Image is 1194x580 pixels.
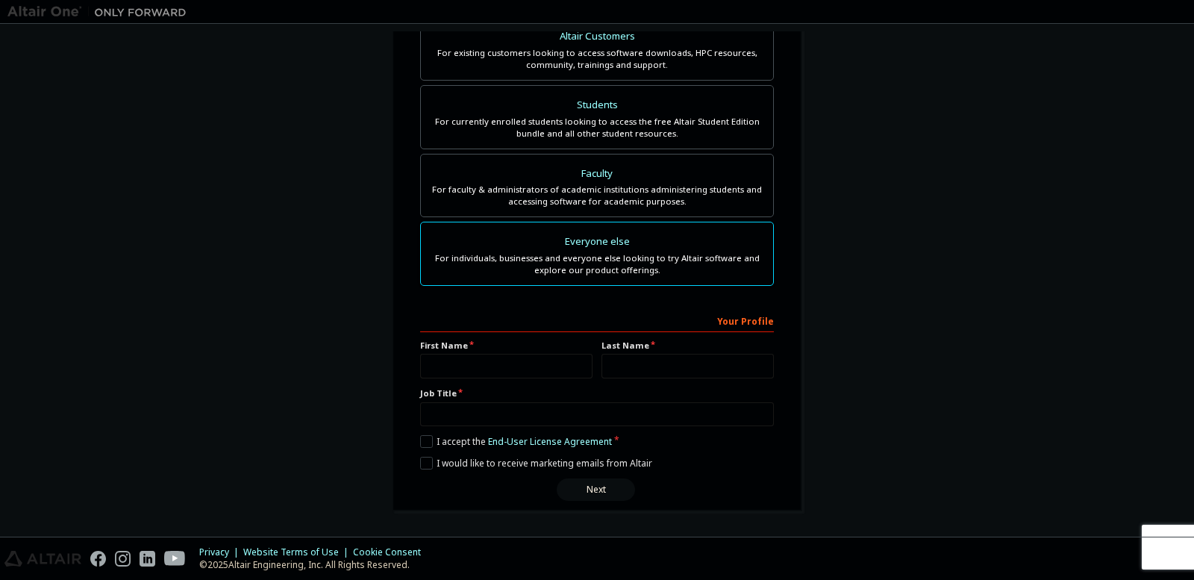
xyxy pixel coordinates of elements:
[430,184,764,208] div: For faculty & administrators of academic institutions administering students and accessing softwa...
[430,116,764,140] div: For currently enrolled students looking to access the free Altair Student Edition bundle and all ...
[420,340,593,352] label: First Name
[430,47,764,71] div: For existing customers looking to access software downloads, HPC resources, community, trainings ...
[353,546,430,558] div: Cookie Consent
[430,95,764,116] div: Students
[115,551,131,567] img: instagram.svg
[90,551,106,567] img: facebook.svg
[420,435,612,448] label: I accept the
[430,231,764,252] div: Everyone else
[140,551,155,567] img: linkedin.svg
[601,340,774,352] label: Last Name
[199,546,243,558] div: Privacy
[430,26,764,47] div: Altair Customers
[199,558,430,571] p: © 2025 Altair Engineering, Inc. All Rights Reserved.
[420,478,774,501] div: Read and acccept EULA to continue
[164,551,186,567] img: youtube.svg
[420,308,774,332] div: Your Profile
[420,387,774,399] label: Job Title
[488,435,612,448] a: End-User License Agreement
[4,551,81,567] img: altair_logo.svg
[430,252,764,276] div: For individuals, businesses and everyone else looking to try Altair software and explore our prod...
[243,546,353,558] div: Website Terms of Use
[430,163,764,184] div: Faculty
[7,4,194,19] img: Altair One
[420,457,652,470] label: I would like to receive marketing emails from Altair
